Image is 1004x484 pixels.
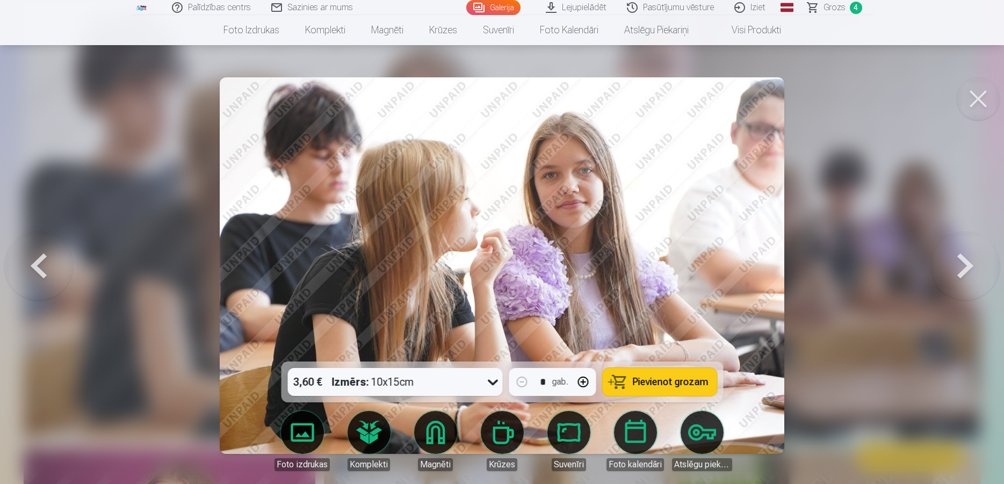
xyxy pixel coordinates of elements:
[292,15,358,45] a: Komplekti
[487,458,517,471] div: Krūzes
[339,411,399,471] a: Komplekti
[702,15,794,45] a: Visi produkti
[416,15,470,45] a: Krūzes
[552,458,586,471] div: Suvenīri
[358,15,416,45] a: Magnēti
[611,15,702,45] a: Atslēgu piekariņi
[527,15,611,45] a: Foto kalendāri
[472,411,532,471] a: Krūzes
[850,2,862,14] span: 4
[348,458,390,471] div: Komplekti
[136,4,148,11] img: /fa1
[632,377,708,387] span: Pievienot grozam
[672,411,732,471] a: Atslēgu piekariņi
[287,368,327,396] div: 3,60 €
[602,368,717,396] button: Pievienot grozam
[331,368,414,396] div: 10x15cm
[470,15,527,45] a: Suvenīri
[539,411,599,471] a: Suvenīri
[211,15,292,45] a: Foto izdrukas
[275,458,330,471] div: Foto izdrukas
[605,411,666,471] a: Foto kalendāri
[331,374,369,389] strong: Izmērs :
[606,458,664,471] div: Foto kalendāri
[272,411,333,471] a: Foto izdrukas
[418,458,453,471] div: Magnēti
[406,411,466,471] a: Magnēti
[552,375,568,388] div: gab.
[824,1,846,14] span: Grozs
[672,458,732,471] div: Atslēgu piekariņi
